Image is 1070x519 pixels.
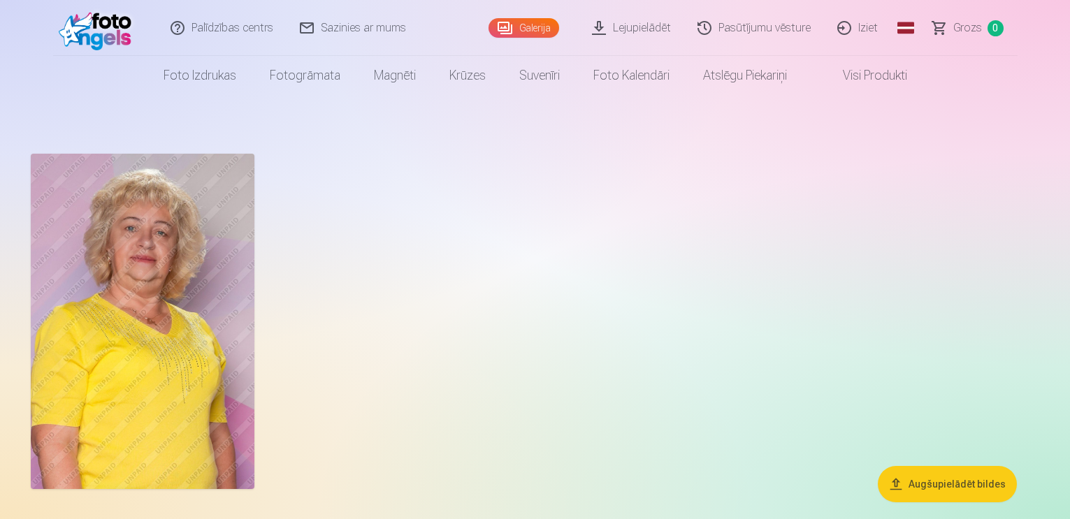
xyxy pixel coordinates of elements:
a: Suvenīri [503,56,577,95]
button: Augšupielādēt bildes [878,466,1017,502]
a: Visi produkti [804,56,924,95]
a: Galerija [489,18,559,38]
span: Grozs [953,20,982,36]
a: Foto kalendāri [577,56,686,95]
a: Foto izdrukas [147,56,253,95]
a: Magnēti [357,56,433,95]
a: Atslēgu piekariņi [686,56,804,95]
span: 0 [988,20,1004,36]
img: /fa1 [59,6,139,50]
a: Fotogrāmata [253,56,357,95]
a: Krūzes [433,56,503,95]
